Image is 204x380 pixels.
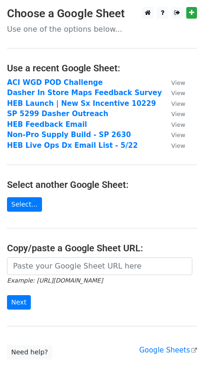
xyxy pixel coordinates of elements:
[7,345,52,359] a: Need help?
[162,78,185,87] a: View
[171,111,185,117] small: View
[162,120,185,129] a: View
[7,24,197,34] p: Use one of the options below...
[171,100,185,107] small: View
[7,295,31,310] input: Next
[171,79,185,86] small: View
[7,179,197,190] h4: Select another Google Sheet:
[162,141,185,150] a: View
[171,131,185,138] small: View
[7,131,131,139] a: Non-Pro Supply Build - SP 2630
[7,141,138,150] a: HEB Live Ops Dx Email List - 5/22
[171,142,185,149] small: View
[7,89,162,97] a: Dasher In Store Maps Feedback Survey
[7,257,192,275] input: Paste your Google Sheet URL here
[171,90,185,97] small: View
[162,110,185,118] a: View
[7,78,103,87] a: ACI WGD POD Challenge
[7,7,197,21] h3: Choose a Google Sheet
[7,110,108,118] a: SP 5299 Dasher Outreach
[139,346,197,354] a: Google Sheets
[7,62,197,74] h4: Use a recent Google Sheet:
[7,277,103,284] small: Example: [URL][DOMAIN_NAME]
[162,99,185,108] a: View
[171,121,185,128] small: View
[7,242,197,254] h4: Copy/paste a Google Sheet URL:
[162,131,185,139] a: View
[7,99,156,108] a: HEB Launch | New Sx Incentive 10229
[7,197,42,212] a: Select...
[162,89,185,97] a: View
[7,120,87,129] a: HEB Feedback Email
